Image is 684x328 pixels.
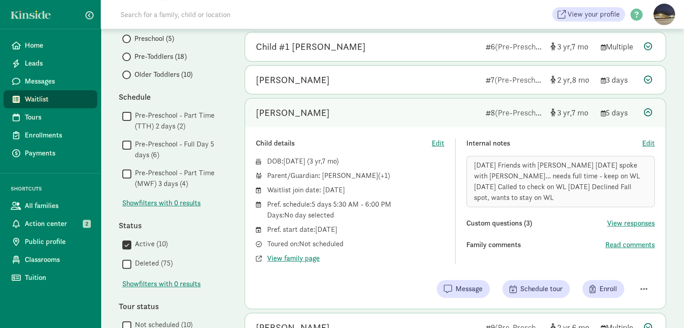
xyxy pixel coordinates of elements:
[520,284,563,294] span: Schedule tour
[25,76,90,87] span: Messages
[256,40,366,54] div: Child #1 Mistry
[267,253,320,264] button: View family page
[4,90,97,108] a: Waitlist
[495,107,548,118] span: (Pre-Preschool)
[267,239,444,249] div: Toured on: Not scheduled
[131,139,227,160] label: Pre-Preschool - Full Day 5 days (6)
[122,198,201,208] span: Show filters with 0 results
[115,5,367,23] input: Search for a family, child or location
[4,72,97,90] a: Messages
[495,41,548,52] span: (Pre-Preschool)
[267,224,444,235] div: Pref. start date: [DATE]
[4,215,97,233] a: Action center 2
[4,54,97,72] a: Leads
[550,40,594,53] div: [object Object]
[25,254,90,265] span: Classrooms
[25,272,90,283] span: Tuition
[639,285,684,328] iframe: Chat Widget
[134,69,192,80] span: Older Toddlers (10)
[256,138,432,149] div: Child details
[134,33,174,44] span: Preschool (5)
[119,300,227,312] div: Tour status
[582,280,624,298] button: Enroll
[25,94,90,105] span: Waitlist
[322,156,336,166] span: 7
[131,110,227,132] label: Pre-Preschool - Part Time (TTH) 2 days (2)
[552,7,625,22] a: View your profile
[557,107,572,118] span: 3
[119,91,227,103] div: Schedule
[4,233,97,251] a: Public profile
[642,138,655,149] button: Edit
[256,106,330,120] div: Ved Bansal
[601,74,637,86] div: 3 days
[486,40,543,53] div: 6
[557,41,572,52] span: 3
[83,220,91,228] span: 2
[25,58,90,69] span: Leads
[601,40,637,53] div: Multiple
[432,138,444,149] button: Edit
[572,75,589,85] span: 8
[4,144,97,162] a: Payments
[572,41,588,52] span: 7
[502,280,570,298] button: Schedule tour
[4,251,97,269] a: Classrooms
[607,218,655,229] button: View responses
[25,148,90,159] span: Payments
[25,236,90,247] span: Public profile
[4,108,97,126] a: Tours
[134,51,187,62] span: Pre-Toddlers (18)
[25,200,90,211] span: All families
[550,74,594,86] div: [object Object]
[4,197,97,215] a: All families
[122,198,201,208] button: Showfilters with 0 results
[601,106,637,119] div: 5 days
[605,239,655,250] button: Read comments
[486,74,543,86] div: 7
[4,36,97,54] a: Home
[283,156,305,166] span: [DATE]
[466,138,642,149] div: Internal notes
[466,218,607,229] div: Custom questions (3)
[131,168,227,189] label: Pre-Preschool - Part Time (MWF) 3 days (4)
[568,9,620,20] span: View your profile
[267,170,444,181] div: Parent/Guardian: [PERSON_NAME] (+1)
[119,219,227,231] div: Status
[309,156,322,166] span: 3
[557,75,572,85] span: 2
[267,156,444,167] div: DOB: ( )
[495,75,548,85] span: (Pre-Preschool)
[486,106,543,119] div: 8
[474,160,640,202] span: [DATE] Friends with [PERSON_NAME] [DATE] spoke with [PERSON_NAME]... needs full time - keep on WL...
[572,107,588,118] span: 7
[456,284,483,294] span: Message
[25,40,90,51] span: Home
[4,269,97,287] a: Tuition
[267,185,444,195] div: Waitlist join date: [DATE]
[131,258,173,269] label: Deleted (75)
[122,279,201,289] span: Show filters with 0 results
[131,239,168,249] label: Active (10)
[25,130,90,141] span: Enrollments
[599,284,617,294] span: Enroll
[437,280,490,298] button: Message
[25,112,90,123] span: Tours
[25,218,90,229] span: Action center
[4,126,97,144] a: Enrollments
[466,239,605,250] div: Family comments
[267,199,444,221] div: Pref. schedule: 5 days 5:30 AM - 6:00 PM Days: No day selected
[256,73,330,87] div: Devyan Baral
[550,106,594,119] div: [object Object]
[122,279,201,289] button: Showfilters with 0 results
